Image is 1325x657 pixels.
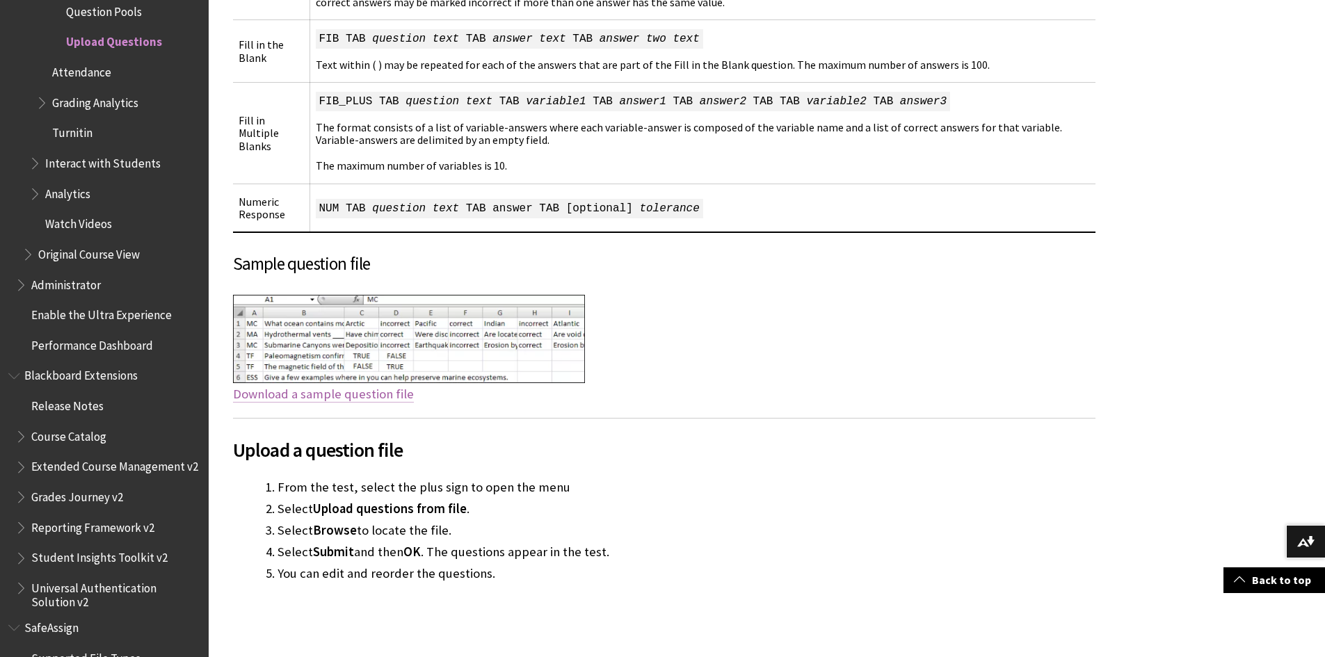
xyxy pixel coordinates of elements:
[278,499,1095,519] li: Select .
[233,435,1095,464] span: Upload a question file
[52,60,111,79] span: Attendance
[310,20,1095,83] td: Text within ( ) may be repeated for each of the answers that are part of the Fill in the Blank qu...
[1223,567,1325,593] a: Back to top
[31,516,154,535] span: Reporting Framework v2
[278,542,1095,562] li: Select and then . The questions appear in the test.
[310,83,1095,184] td: The format consists of a list of variable-answers where each variable-answer is composed of the v...
[233,386,414,403] a: Download a sample question file
[589,92,616,111] span: TAB
[31,303,172,322] span: Enable the Ultra Experience
[313,522,357,538] span: Browse
[31,394,104,413] span: Release Notes
[670,92,696,111] span: TAB
[616,92,670,111] span: answer1
[278,521,1095,540] li: Select to locate the file.
[316,29,369,49] span: FIB TAB
[233,20,310,83] td: Fill in the Blank
[278,564,1095,583] li: You can edit and reorder the questions.
[31,455,198,474] span: Extended Course Management v2
[31,425,106,444] span: Course Catalog
[24,364,138,383] span: Blackboard Extensions
[897,92,950,111] span: answer3
[369,199,463,218] span: question text
[66,31,162,49] span: Upload Questions
[570,29,596,49] span: TAB
[31,576,199,609] span: Universal Authentication Solution v2
[233,83,310,184] td: Fill in Multiple Blanks
[313,501,467,517] span: Upload questions from file
[45,182,90,201] span: Analytics
[38,243,140,261] span: Original Course View
[8,364,200,610] nav: Book outline for Blackboard Extensions
[233,251,1095,277] h3: Sample question file
[696,92,750,111] span: answer2
[233,295,586,384] img: Image illustrating associated text
[636,199,703,218] span: tolerance
[233,184,310,232] td: Numeric Response
[52,122,93,140] span: Turnitin
[403,544,421,560] span: OK
[313,544,354,560] span: Submit
[803,92,870,111] span: variable2
[870,92,897,111] span: TAB
[489,29,569,49] span: answer text
[316,199,369,218] span: NUM TAB
[522,92,589,111] span: variable1
[45,212,112,231] span: Watch Videos
[463,199,636,218] span: TAB answer TAB [optional]
[31,273,101,292] span: Administrator
[403,92,496,111] span: question text
[24,616,79,635] span: SafeAssign
[31,546,168,565] span: Student Insights Toolkit v2
[316,92,403,111] span: FIB_PLUS TAB
[596,29,703,49] span: answer two text
[278,478,1095,497] li: From the test, select the plus sign to open the menu
[31,334,153,352] span: Performance Dashboard
[750,92,803,111] span: TAB TAB
[31,485,123,504] span: Grades Journey v2
[369,29,463,49] span: question text
[496,92,522,111] span: TAB
[52,91,138,110] span: Grading Analytics
[463,29,489,49] span: TAB
[45,152,161,170] span: Interact with Students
